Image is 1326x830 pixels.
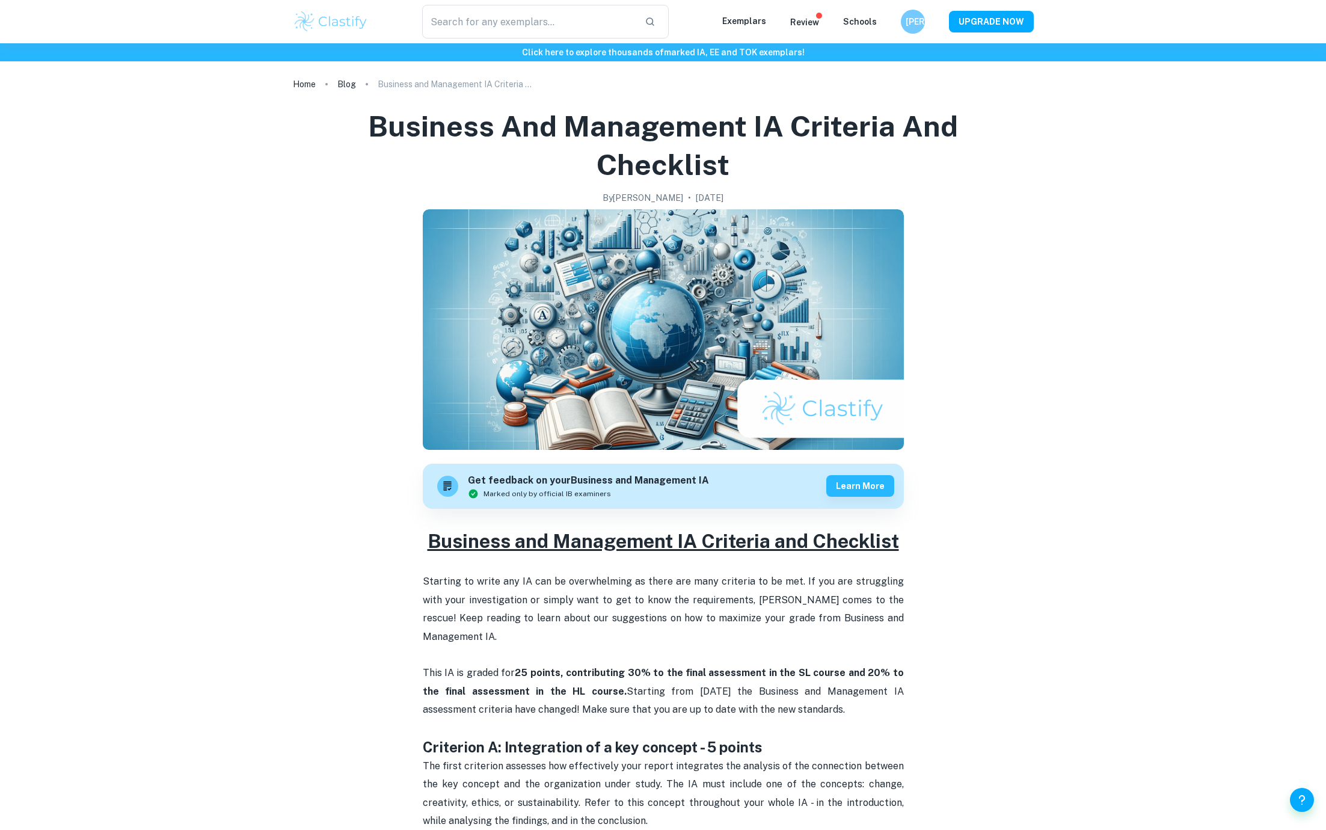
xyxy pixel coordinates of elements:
[423,464,904,509] a: Get feedback on yourBusiness and Management IAMarked only by official IB examinersLearn more
[949,11,1034,32] button: UPGRADE NOW
[468,473,709,488] h6: Get feedback on your Business and Management IA
[337,76,356,93] a: Blog
[2,46,1324,59] h6: Click here to explore thousands of marked IA, EE and TOK exemplars !
[378,78,534,91] p: Business and Management IA Criteria and Checklist
[307,107,1019,184] h1: Business and Management IA Criteria and Checklist
[696,191,723,204] h2: [DATE]
[826,475,894,497] button: Learn more
[1290,788,1314,812] button: Help and Feedback
[906,15,919,28] h6: [PERSON_NAME]
[293,76,316,93] a: Home
[423,667,906,715] span: This IA is graded for Starting from [DATE] the Business and Management IA assessment criteria hav...
[422,5,636,38] input: Search for any exemplars...
[423,739,763,755] strong: Criterion A: Integration of a key concept - 5 points
[428,530,899,552] u: Business and Management IA Criteria and Checklist
[423,209,904,450] img: Business and Management IA Criteria and Checklist cover image
[423,760,906,826] span: The first criterion assesses how effectively your report integrates the analysis of the connectio...
[722,14,766,28] p: Exemplars
[423,555,904,737] p: Starting to write any IA can be overwhelming as there are many criteria to be met. If you are str...
[293,10,369,34] img: Clastify logo
[843,17,877,26] a: Schools
[688,191,691,204] p: •
[483,488,611,499] span: Marked only by official IB examiners
[423,667,906,696] strong: 25 points, contributing 30% to the final assessment in the SL course and 20% to the final assessm...
[790,16,819,29] p: Review
[901,10,925,34] button: [PERSON_NAME]
[603,191,683,204] h2: By [PERSON_NAME]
